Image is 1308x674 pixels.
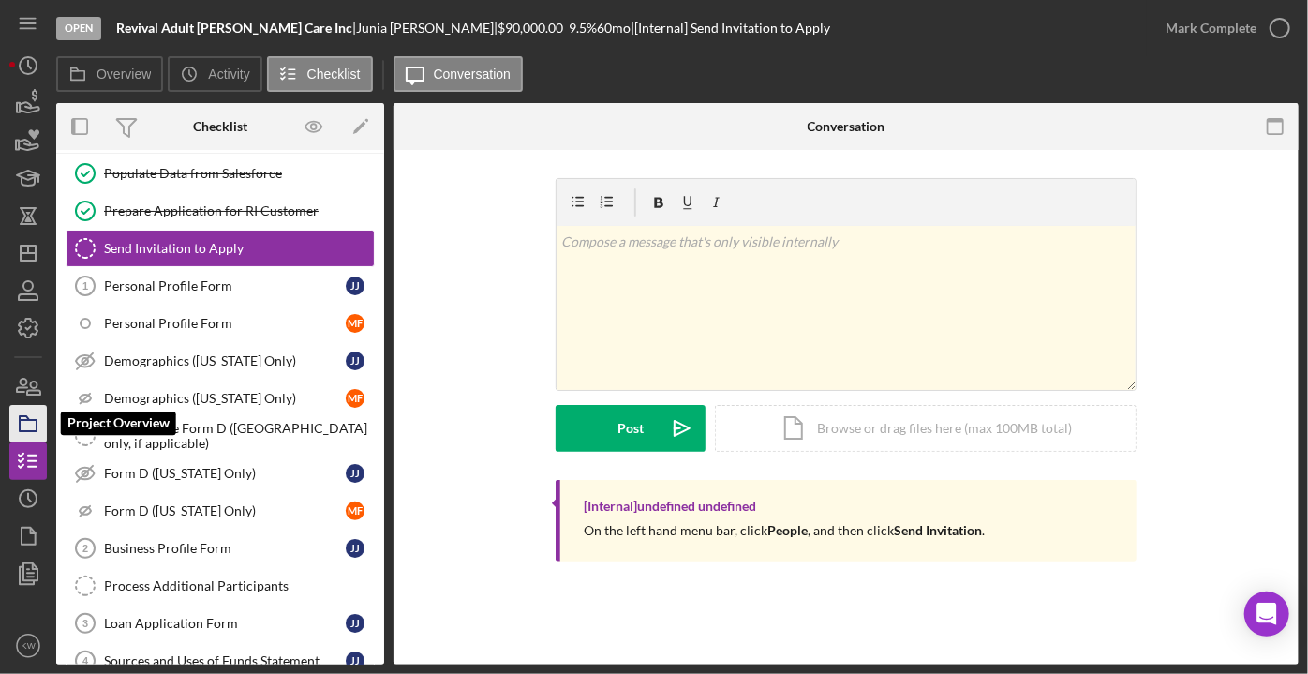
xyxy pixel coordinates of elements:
div: M F [346,314,364,333]
div: Open [56,17,101,40]
tspan: 1 [82,280,88,292]
label: Checklist [307,67,361,82]
a: Make Visible Form D ([GEOGRAPHIC_DATA] only, if applicable) [66,417,375,455]
div: Make Visible Form D ([GEOGRAPHIC_DATA] only, if applicable) [104,421,374,451]
button: Mark Complete [1147,9,1299,47]
button: Post [556,405,706,452]
button: Checklist [267,56,373,92]
div: Open Intercom Messenger [1244,592,1289,637]
div: Junia [PERSON_NAME] | [356,21,498,36]
text: KW [21,641,36,652]
div: M F [346,502,364,520]
div: $90,000.00 [498,21,569,36]
div: Demographics ([US_STATE] Only) [104,391,346,406]
div: Personal Profile Form [104,278,346,293]
div: J J [346,277,364,295]
div: | [116,21,356,36]
div: | [Internal] Send Invitation to Apply [631,21,830,36]
b: Revival Adult [PERSON_NAME] Care Inc [116,20,352,36]
div: M F [346,389,364,408]
a: Personal Profile FormMF [66,305,375,342]
div: J J [346,464,364,483]
div: Personal Profile Form [104,316,346,331]
div: J J [346,352,364,370]
div: Loan Application Form [104,616,346,631]
label: Conversation [434,67,512,82]
div: Conversation [808,119,885,134]
label: Activity [208,67,249,82]
div: On the left hand menu bar, click , and then click . [584,523,985,538]
div: Sources and Uses of Funds Statement [104,653,346,668]
div: Checklist [193,119,247,134]
button: KW [9,627,47,665]
button: Conversation [394,56,524,92]
a: Send Invitation to Apply [66,230,375,267]
a: Prepare Application for RI Customer [66,192,375,230]
div: 9.5 % [569,21,597,36]
tspan: 2 [82,543,88,554]
strong: Send Invitation [894,522,982,538]
a: 3Loan Application FormJJ [66,605,375,642]
div: J J [346,614,364,633]
a: Demographics ([US_STATE] Only)MF [66,380,375,417]
div: Form D ([US_STATE] Only) [104,466,346,481]
a: Demographics ([US_STATE] Only)JJ [66,342,375,380]
div: Post [617,405,644,452]
label: Overview [97,67,151,82]
div: Business Profile Form [104,541,346,556]
tspan: 4 [82,655,89,667]
button: Activity [168,56,261,92]
button: Overview [56,56,163,92]
div: Process Additional Participants [104,578,374,593]
a: Process Additional Participants [66,567,375,605]
div: J J [346,652,364,670]
div: Send Invitation to Apply [104,241,374,256]
a: 1Personal Profile FormJJ [66,267,375,305]
a: 2Business Profile FormJJ [66,530,375,567]
a: Form D ([US_STATE] Only)JJ [66,455,375,492]
div: J J [346,539,364,558]
a: Populate Data from Salesforce [66,155,375,192]
strong: People [767,522,808,538]
div: Demographics ([US_STATE] Only) [104,353,346,368]
div: 60 mo [597,21,631,36]
div: Prepare Application for RI Customer [104,203,374,218]
a: Form D ([US_STATE] Only)MF [66,492,375,530]
div: Populate Data from Salesforce [104,166,374,181]
tspan: 3 [82,618,88,629]
div: Mark Complete [1166,9,1256,47]
div: [Internal] undefined undefined [584,499,756,514]
div: Form D ([US_STATE] Only) [104,503,346,518]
